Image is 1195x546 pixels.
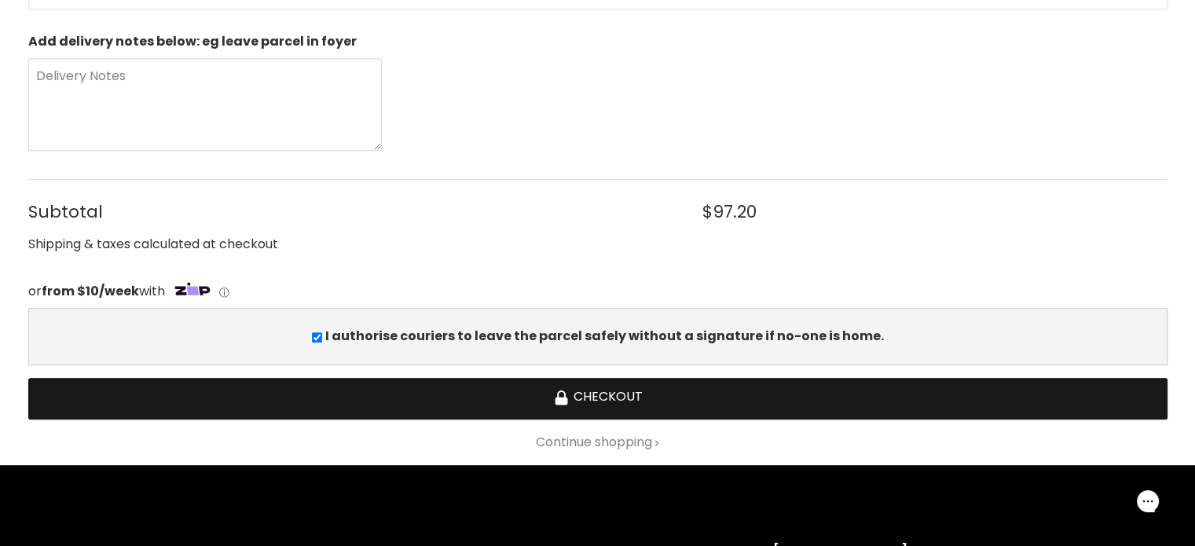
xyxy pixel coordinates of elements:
span: or with [28,282,165,300]
img: Zip Logo [168,279,217,301]
b: I authorise couriers to leave the parcel safely without a signature if no-one is home. [325,327,884,345]
span: Subtotal [28,202,669,222]
div: Shipping & taxes calculated at checkout [28,235,1168,255]
strong: from $10/week [42,282,139,300]
b: Add delivery notes below: eg leave parcel in foyer [28,32,357,50]
a: Continue shopping [28,435,1168,449]
button: Checkout [28,378,1168,420]
span: $97.20 [702,202,756,222]
iframe: Gorgias live chat messenger [1116,472,1179,530]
